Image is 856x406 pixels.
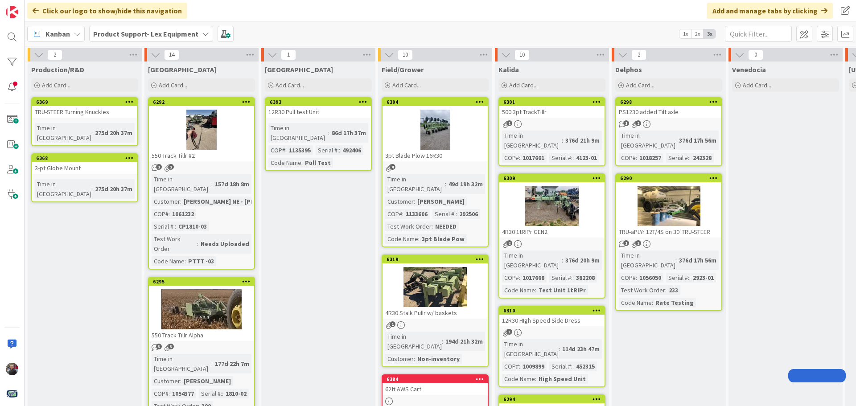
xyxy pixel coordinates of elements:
div: 376d 20h 9m [563,255,602,265]
span: : [222,389,223,398]
div: 49d 19h 32m [446,179,485,189]
div: 177d 22h 7m [213,359,251,369]
div: 12R30 HIgh Speed Side Dress [499,315,605,326]
div: Serial #: [549,361,572,371]
span: Lexington South [265,65,333,74]
span: : [185,256,186,266]
div: 6292 [153,99,254,105]
div: 6309 [503,175,605,181]
div: Time in [GEOGRAPHIC_DATA] [619,250,675,270]
span: : [559,344,560,354]
div: Code Name [619,298,652,308]
div: 6298PS1230 added Tilt axle [616,98,721,118]
div: Time in [GEOGRAPHIC_DATA] [152,174,211,194]
div: 6393 [270,99,371,105]
span: 3 [156,344,162,349]
div: Serial #: [199,389,222,398]
div: 157d 18h 8m [213,179,251,189]
span: 10 [514,49,530,60]
div: Test Work Order [385,221,432,231]
div: Time in [GEOGRAPHIC_DATA] [152,354,211,373]
span: : [519,361,520,371]
div: CP1810-03 [176,221,209,231]
div: Test Work Order [152,234,197,254]
div: Code Name [502,374,535,384]
div: 194d 21h 32m [443,336,485,346]
div: 63094R30 1tRIPr GEN2 [499,174,605,238]
img: Visit kanbanzone.com [6,6,18,18]
div: 233 [667,285,680,295]
div: 6298 [616,98,721,106]
div: 638462ft AWS Cart [383,375,488,395]
div: 376d 21h 9m [563,135,602,145]
div: 114d 23h 47m [560,344,602,354]
div: 6301 [503,99,605,105]
span: 1 [156,164,162,170]
div: 6295 [149,278,254,286]
div: Click our logo to show/hide this navigation [27,3,187,19]
div: 6294 [499,395,605,403]
div: 1056050 [637,273,663,283]
span: 2 [631,49,646,60]
span: 3 [168,344,174,349]
span: : [169,209,170,219]
span: Add Card... [743,81,771,89]
div: Time in [GEOGRAPHIC_DATA] [268,123,328,143]
div: 6394 [387,99,488,105]
div: Time in [GEOGRAPHIC_DATA] [385,332,442,351]
span: : [572,153,574,163]
div: PS1230 added Tilt axle [616,106,721,118]
div: 6319 [387,256,488,262]
span: : [689,153,691,163]
div: 1810-02 [223,389,249,398]
div: Code Name [268,158,301,168]
span: Add Card... [392,81,421,89]
div: 6290 [620,175,721,181]
div: Serial #: [316,145,339,155]
span: 2 [47,49,62,60]
span: : [197,239,198,249]
div: PTTT -03 [186,256,216,266]
span: : [456,209,457,219]
div: 452315 [574,361,597,371]
span: : [91,128,93,138]
span: : [402,209,403,219]
span: Delphos [615,65,642,74]
span: : [339,145,340,155]
span: Kanban [45,29,70,39]
div: Serial #: [432,209,456,219]
div: Time in [GEOGRAPHIC_DATA] [502,131,562,150]
div: 6290 [616,174,721,182]
div: 6369 [32,98,137,106]
div: 6384 [383,375,488,383]
span: 4 [390,164,395,170]
div: TRU-aPLYr 12T/4S on 30"TRU-STEER [616,226,721,238]
div: 4123-01 [574,153,599,163]
div: 1054377 [170,389,196,398]
div: 1017661 [520,153,547,163]
span: 2 [635,120,641,126]
span: : [169,389,170,398]
img: JK [6,363,18,375]
div: Pull Test [303,158,333,168]
span: Production/R&D [31,65,84,74]
div: 6298 [620,99,721,105]
div: Test Work Order [619,285,665,295]
div: COP# [619,273,636,283]
div: 1061232 [170,209,196,219]
div: 6292550 Track Tillr #2 [149,98,254,161]
span: 1 [623,120,629,126]
span: : [211,359,213,369]
div: 376d 17h 56m [677,255,719,265]
div: 6393 [266,98,371,106]
span: : [432,221,433,231]
span: : [562,255,563,265]
div: NEEDED [433,221,459,231]
span: : [180,376,181,386]
div: [PERSON_NAME] [181,376,233,386]
div: 1018257 [637,153,663,163]
span: 14 [164,49,179,60]
span: Field/Grower [382,65,424,74]
div: 242328 [691,153,714,163]
div: 6295550 Track Tillr Alpha [149,278,254,341]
